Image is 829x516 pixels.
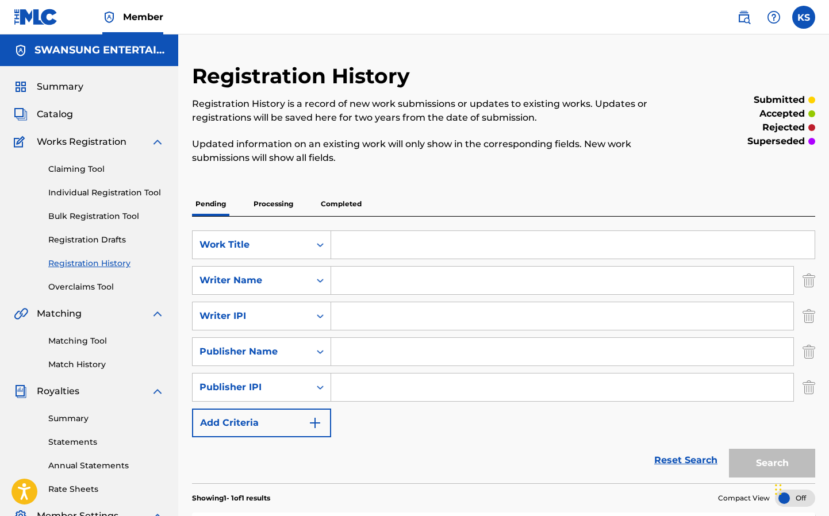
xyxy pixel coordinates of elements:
[308,416,322,430] img: 9d2ae6d4665cec9f34b9.svg
[14,80,28,94] img: Summary
[192,192,229,216] p: Pending
[48,413,164,425] a: Summary
[48,210,164,222] a: Bulk Registration Tool
[14,9,58,25] img: MLC Logo
[123,10,163,24] span: Member
[250,192,297,216] p: Processing
[192,493,270,503] p: Showing 1 - 1 of 1 results
[48,281,164,293] a: Overclaims Tool
[762,121,805,134] p: rejected
[48,257,164,269] a: Registration History
[48,335,164,347] a: Matching Tool
[772,461,829,516] iframe: Chat Widget
[48,163,164,175] a: Claiming Tool
[762,6,785,29] div: Help
[192,230,815,483] form: Search Form
[199,274,303,287] div: Writer Name
[759,107,805,121] p: accepted
[14,107,28,121] img: Catalog
[199,345,303,359] div: Publisher Name
[48,483,164,495] a: Rate Sheets
[37,107,73,121] span: Catalog
[14,307,28,321] img: Matching
[48,460,164,472] a: Annual Statements
[37,80,83,94] span: Summary
[14,80,83,94] a: SummarySummary
[14,135,29,149] img: Works Registration
[14,44,28,57] img: Accounts
[151,135,164,149] img: expand
[192,137,672,165] p: Updated information on an existing work will only show in the corresponding fields. New work subm...
[151,384,164,398] img: expand
[151,307,164,321] img: expand
[747,134,805,148] p: superseded
[48,436,164,448] a: Statements
[48,234,164,246] a: Registration Drafts
[317,192,365,216] p: Completed
[37,384,79,398] span: Royalties
[192,97,672,125] p: Registration History is a record of new work submissions or updates to existing works. Updates or...
[192,409,331,437] button: Add Criteria
[14,384,28,398] img: Royalties
[792,6,815,29] div: User Menu
[737,10,751,24] img: search
[754,93,805,107] p: submitted
[718,493,770,503] span: Compact View
[199,380,303,394] div: Publisher IPI
[648,448,723,473] a: Reset Search
[192,63,416,89] h2: Registration History
[797,337,829,432] iframe: Resource Center
[48,359,164,371] a: Match History
[102,10,116,24] img: Top Rightsholder
[732,6,755,29] a: Public Search
[775,472,782,507] div: Drag
[199,309,303,323] div: Writer IPI
[199,238,303,252] div: Work Title
[803,266,815,295] img: Delete Criterion
[37,307,82,321] span: Matching
[767,10,781,24] img: help
[37,135,126,149] span: Works Registration
[803,302,815,330] img: Delete Criterion
[34,44,164,57] h5: SWANSUNG ENTERTAINMENT MUSIC
[14,107,73,121] a: CatalogCatalog
[48,187,164,199] a: Individual Registration Tool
